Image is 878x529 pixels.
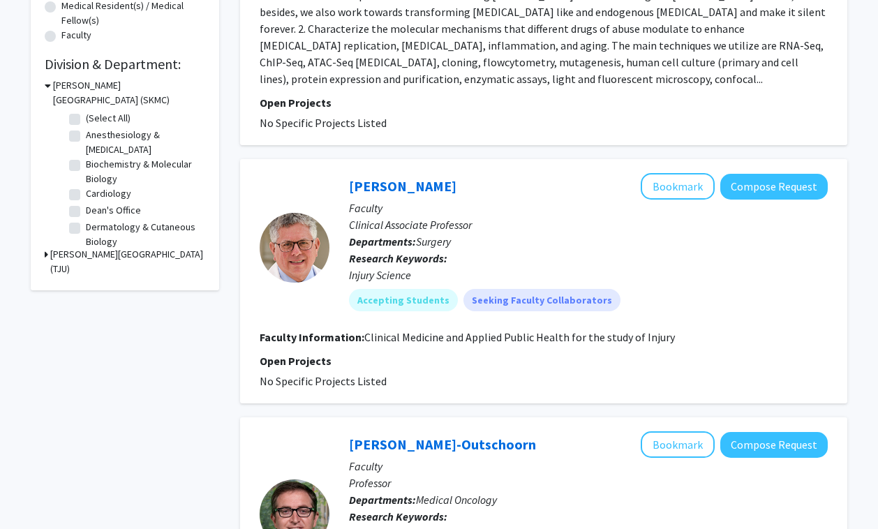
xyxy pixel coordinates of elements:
b: Research Keywords: [349,509,447,523]
h2: Division & Department: [45,56,205,73]
p: Clinical Associate Professor [349,216,828,233]
button: Compose Request to Stanton Miller [720,174,828,200]
h3: [PERSON_NAME][GEOGRAPHIC_DATA] (SKMC) [53,78,205,107]
label: Dermatology & Cutaneous Biology [86,220,202,249]
mat-chip: Accepting Students [349,289,458,311]
button: Add Ubaldo Martinez-Outschoorn to Bookmarks [641,431,715,458]
button: Add Stanton Miller to Bookmarks [641,173,715,200]
p: Faculty [349,458,828,475]
span: No Specific Projects Listed [260,116,387,130]
b: Research Keywords: [349,251,447,265]
p: Faculty [349,200,828,216]
a: [PERSON_NAME]-Outschoorn [349,435,536,453]
p: Open Projects [260,94,828,111]
b: Faculty Information: [260,330,364,344]
a: [PERSON_NAME] [349,177,456,195]
p: Open Projects [260,352,828,369]
span: No Specific Projects Listed [260,374,387,388]
label: Anesthesiology & [MEDICAL_DATA] [86,128,202,157]
p: Professor [349,475,828,491]
b: Departments: [349,493,416,507]
mat-chip: Seeking Faculty Collaborators [463,289,620,311]
b: Departments: [349,234,416,248]
span: Surgery [416,234,451,248]
fg-read-more: Clinical Medicine and Applied Public Health for the study of Injury [364,330,675,344]
div: Injury Science [349,267,828,283]
label: (Select All) [86,111,131,126]
label: Dean's Office [86,203,141,218]
label: Cardiology [86,186,131,201]
h3: [PERSON_NAME][GEOGRAPHIC_DATA] (TJU) [50,247,205,276]
button: Compose Request to Ubaldo Martinez-Outschoorn [720,432,828,458]
iframe: Chat [10,466,59,519]
span: Medical Oncology [416,493,497,507]
label: Faculty [61,28,91,43]
label: Biochemistry & Molecular Biology [86,157,202,186]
